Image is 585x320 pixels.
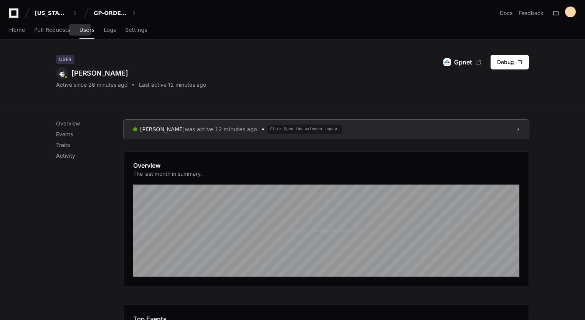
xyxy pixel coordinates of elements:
a: Settings [125,21,147,39]
div: [PERSON_NAME] [56,67,206,79]
span: Click Open the calendar popup. [267,125,342,134]
button: Feedback [519,9,544,17]
a: Logs [104,21,116,39]
a: [PERSON_NAME]was active 12 minutes ago.Click Open the calendar popup. [124,120,529,139]
span: Logs [104,28,116,32]
div: [US_STATE] Pacific [35,9,68,17]
button: GP-ORDERCONNECT [91,6,140,20]
a: Home [9,21,25,39]
div: User [56,55,74,64]
p: The last month in summary. [133,170,202,178]
p: Overview [56,120,124,127]
button: Debug [491,55,529,69]
a: [PERSON_NAME] [140,126,185,132]
a: Pull Requests [34,21,70,39]
button: [US_STATE] Pacific [31,6,81,20]
div: We're still learning about this user... [288,228,365,234]
div: Active since 26 minutes ago [56,81,127,89]
span: was active 12 minutes ago. [185,125,258,133]
span: Home [9,28,25,32]
span: Settings [125,28,147,32]
img: 7.svg [57,68,67,78]
div: GP-ORDERCONNECT [94,9,127,17]
div: Last active 12 minutes ago [139,81,206,89]
span: Gpnet [454,58,472,67]
a: Gpnet [454,58,481,67]
a: Docs [500,9,512,17]
p: Traits [56,141,124,149]
h1: Overview [133,161,202,170]
img: gapac.com [443,58,451,66]
p: Events [56,130,124,138]
app-pz-page-link-header: Overview [133,161,519,182]
p: Activity [56,152,124,160]
span: Users [79,28,94,32]
a: Users [79,21,94,39]
span: Pull Requests [34,28,70,32]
